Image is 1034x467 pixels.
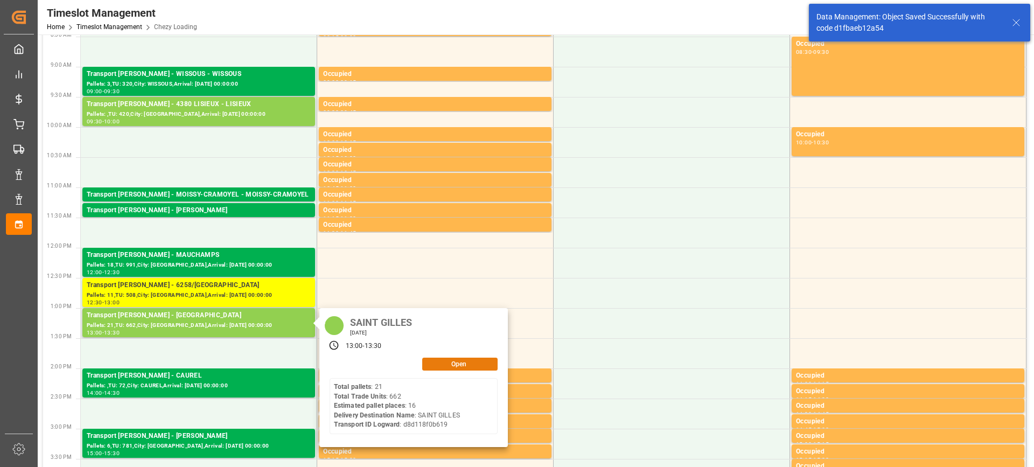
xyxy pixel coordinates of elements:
div: 10:30 [813,140,829,145]
b: Estimated pallet places [334,402,405,409]
div: 14:45 [796,427,812,432]
div: Pallets: ,TU: 72,City: CAUREL,Arrival: [DATE] 00:00:00 [87,381,311,391]
div: - [102,451,104,456]
span: 2:00 PM [51,364,72,370]
div: 15:15 [813,442,829,447]
div: Occupied [796,371,1020,381]
span: 12:30 PM [47,273,72,279]
span: 11:30 AM [47,213,72,219]
span: 1:00 PM [51,303,72,309]
div: 15:00 [796,442,812,447]
div: - [339,457,340,462]
a: Home [47,23,65,31]
div: SAINT GILLES [346,313,416,329]
div: 09:45 [340,110,356,115]
div: [DATE] [346,329,416,337]
div: 10:45 [323,186,339,191]
div: : 21 : 662 : 16 : SAINT GILLES : d8d118f0b619 [334,382,460,430]
div: 13:30 [104,330,120,335]
div: 10:15 [340,140,356,145]
div: 13:00 [346,341,363,351]
div: 11:15 [340,200,356,205]
div: Transport [PERSON_NAME] - [GEOGRAPHIC_DATA] [87,310,311,321]
div: Transport [PERSON_NAME] - [PERSON_NAME] [87,431,311,442]
div: Occupied [323,175,547,186]
div: Transport [PERSON_NAME] - MOISSY-CRAMOYEL - MOISSY-CRAMOYEL [87,190,311,200]
div: Pallets: ,TU: 420,City: [GEOGRAPHIC_DATA],Arrival: [DATE] 00:00:00 [87,110,311,119]
div: 15:15 [323,457,339,462]
div: Data Management: Object Saved Successfully with code d1fbaeb12a54 [816,11,1002,34]
div: Occupied [796,401,1020,412]
span: 11:00 AM [47,183,72,189]
div: 14:30 [104,391,120,395]
span: 10:00 AM [47,122,72,128]
div: Occupied [323,447,547,457]
div: Occupied [323,99,547,110]
div: - [102,391,104,395]
div: 09:30 [87,119,102,124]
div: 10:00 [796,140,812,145]
div: - [339,110,340,115]
div: Occupied [323,69,547,80]
div: - [339,140,340,145]
div: - [812,381,813,386]
span: 12:00 PM [47,243,72,249]
div: - [102,270,104,275]
span: 9:30 AM [51,92,72,98]
span: 9:00 AM [51,62,72,68]
div: - [339,170,340,175]
div: 14:15 [813,381,829,386]
span: 3:30 PM [51,454,72,460]
div: 15:30 [813,457,829,462]
div: Pallets: 21,TU: 662,City: [GEOGRAPHIC_DATA],Arrival: [DATE] 00:00:00 [87,321,311,330]
div: - [812,140,813,145]
b: Delivery Destination Name [334,412,415,419]
div: 14:45 [813,412,829,416]
div: Occupied [323,220,547,231]
div: - [102,119,104,124]
div: Occupied [796,447,1020,457]
div: 15:00 [813,427,829,432]
div: Transport [PERSON_NAME] - MAUCHAMPS [87,250,311,261]
div: 15:15 [796,457,812,462]
div: 11:30 [340,216,356,221]
div: 14:00 [796,381,812,386]
div: Occupied [796,39,1020,50]
div: - [102,89,104,94]
div: 12:30 [104,270,120,275]
div: 08:30 [796,50,812,54]
div: Occupied [323,129,547,140]
div: Transport [PERSON_NAME] - 6258/[GEOGRAPHIC_DATA] [87,280,311,291]
div: 12:30 [87,300,102,305]
div: Pallets: 11,TU: 508,City: [GEOGRAPHIC_DATA],Arrival: [DATE] 00:00:00 [87,291,311,300]
div: 09:00 [323,80,339,85]
div: 11:45 [340,231,356,235]
div: Transport [PERSON_NAME] - 4380 LISIEUX - LISIEUX [87,99,311,110]
b: Total Trade Units [334,393,386,400]
div: 15:30 [340,457,356,462]
div: Pallets: 18,TU: 991,City: [GEOGRAPHIC_DATA],Arrival: [DATE] 00:00:00 [87,261,311,270]
div: Occupied [796,386,1020,397]
div: Occupied [796,129,1020,140]
button: Open [422,358,498,371]
div: - [339,216,340,221]
div: 10:00 [323,140,339,145]
div: - [812,457,813,462]
div: 12:00 [87,270,102,275]
div: 11:30 [323,231,339,235]
div: 09:30 [104,89,120,94]
b: Total pallets [334,383,372,391]
b: Transport ID Logward [334,421,400,428]
div: 11:15 [323,216,339,221]
div: 10:45 [340,170,356,175]
div: 14:30 [796,412,812,416]
div: - [339,231,340,235]
div: Pallets: ,TU: 196,City: [GEOGRAPHIC_DATA],Arrival: [DATE] 00:00:00 [87,216,311,225]
div: - [339,156,340,161]
div: - [102,300,104,305]
div: 09:30 [813,50,829,54]
div: 10:30 [340,156,356,161]
div: - [339,200,340,205]
div: 13:00 [104,300,120,305]
div: Pallets: 6,TU: 781,City: [GEOGRAPHIC_DATA],Arrival: [DATE] 00:00:00 [87,442,311,451]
